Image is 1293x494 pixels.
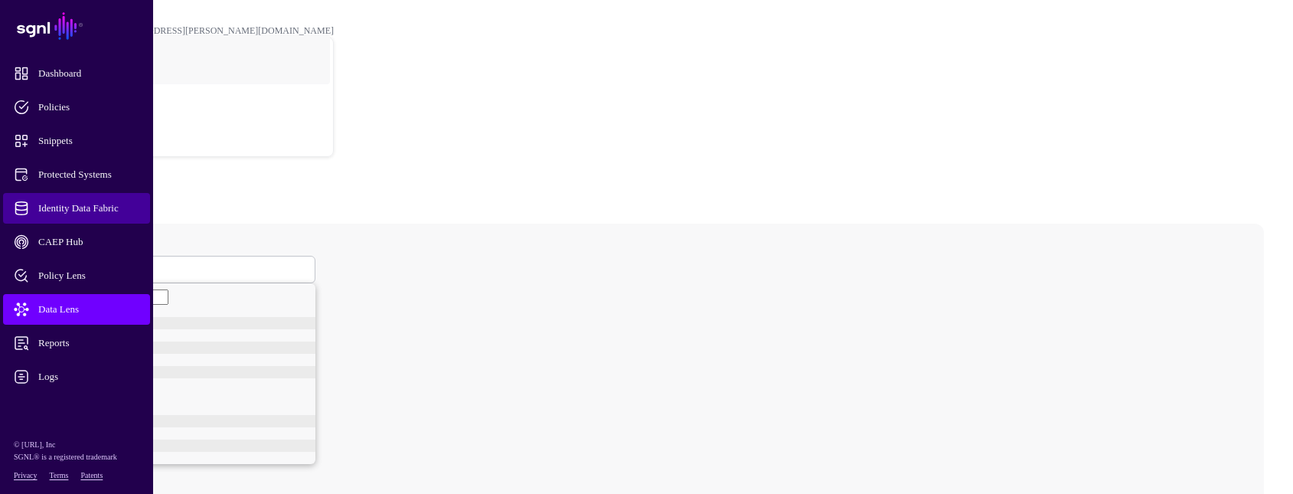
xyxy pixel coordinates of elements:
[14,471,38,479] a: Privacy
[3,362,150,392] a: Logs
[3,227,150,257] a: CAEP Hub
[47,317,315,329] div: AD_memberOf
[80,471,103,479] a: Patents
[6,180,1287,201] h2: Data Lens
[14,439,139,451] p: © [URL], Inc
[31,80,333,129] a: POC
[14,335,164,351] span: Reports
[3,328,150,358] a: Reports
[14,369,164,384] span: Logs
[3,126,150,156] a: Snippets
[14,133,164,149] span: Snippets
[47,440,315,452] div: ActiveDirectory
[14,234,164,250] span: CAEP Hub
[3,159,150,190] a: Protected Systems
[3,260,150,291] a: Policy Lens
[3,193,150,224] a: Identity Data Fabric
[47,342,315,354] div: HANADB
[31,25,334,37] div: [PERSON_NAME][EMAIL_ADDRESS][PERSON_NAME][DOMAIN_NAME]
[14,100,164,115] span: Policies
[14,268,164,283] span: Policy Lens
[31,133,333,145] div: Log out
[14,451,139,463] p: SGNL® is a registered trademark
[3,92,150,123] a: Policies
[47,415,315,427] div: Atlas
[14,167,164,182] span: Protected Systems
[3,58,150,89] a: Dashboard
[3,294,150,325] a: Data Lens
[9,9,144,43] a: SGNL
[14,201,164,216] span: Identity Data Fabric
[50,471,69,479] a: Terms
[14,302,164,317] span: Data Lens
[3,395,150,426] a: Admin
[47,366,315,378] div: MySQL
[14,66,164,81] span: Dashboard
